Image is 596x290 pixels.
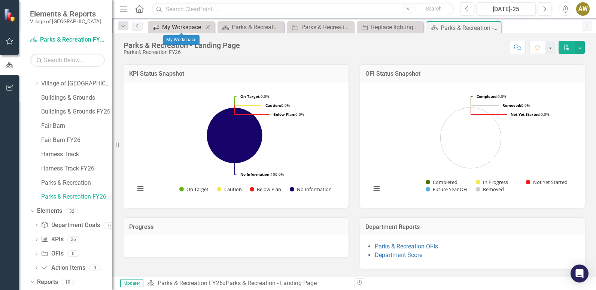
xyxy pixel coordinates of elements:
button: Show Caution [217,186,242,193]
button: [DATE]-25 [476,2,536,16]
a: Parks & Recreation OFIs [289,22,352,32]
h3: Progress [129,224,343,230]
tspan: No Information: [240,172,271,177]
tspan: Below Plan: [273,112,295,117]
button: Show Removed [476,186,504,193]
div: 32 [66,208,78,214]
h3: Department Reports [365,224,579,230]
svg: Interactive chart [367,88,574,200]
span: Search [426,6,442,12]
div: Parks & Recreation FY26 [124,49,240,55]
div: Parks & Recreation - Landing Page [226,280,317,287]
text: 0.0% [502,103,530,108]
span: Updater [120,280,143,287]
text: 0.0% [240,94,269,99]
svg: Interactive chart [131,88,338,200]
button: Show Below Plan [250,186,282,193]
h3: KPI Status Snapshot [129,70,343,77]
text: 0.0% [511,112,549,117]
a: Replace lighting at [PERSON_NAME][GEOGRAPHIC_DATA] 1 and 2 [359,22,422,32]
div: Chart. Highcharts interactive chart. [131,88,341,200]
a: Buildings & Grounds FY26 [41,108,112,116]
a: Parks & Recreation - Landing Page [219,22,282,32]
a: Parks & Recreation FY26 [30,36,105,44]
div: 26 [67,236,79,243]
div: 0 [89,265,101,271]
text: 0.0% [265,103,290,108]
h3: OFI Status Snapshot [365,70,579,77]
button: View chart menu, Chart [371,184,382,194]
a: Department Score [375,251,422,259]
div: [DATE]-25 [479,5,533,14]
div: Open Intercom Messenger [571,265,589,283]
div: 6 [104,222,116,229]
button: AW [576,2,590,16]
text: 0.0% [477,94,506,99]
a: Reports [37,278,58,287]
div: Parks & Recreation - Landing Page [124,41,240,49]
tspan: Completed: [477,94,498,99]
a: Village of [GEOGRAPHIC_DATA] FY26 [41,79,112,88]
button: Search [415,4,453,14]
a: Harness Track [41,150,112,159]
div: 0 [67,251,79,257]
a: Fair Barn [41,122,112,130]
div: 19 [62,279,74,285]
a: Parks & Recreation FY26 [158,280,223,287]
a: OFIs [41,250,63,258]
a: Harness Track FY26 [41,164,112,173]
a: Parks & Recreation [41,179,112,187]
button: Show In Progress [476,179,508,185]
a: My Workspace [150,22,203,32]
button: Show Not Yet Started [526,179,567,185]
span: Elements & Reports [30,9,101,18]
a: Elements [37,207,62,215]
tspan: Removed: [502,103,521,108]
div: Parks & Recreation - Landing Page [441,23,499,33]
input: Search Below... [30,54,105,67]
path: No Information, 5. [207,108,262,163]
tspan: On Target: [240,94,261,99]
img: ClearPoint Strategy [4,9,17,22]
div: Parks & Recreation - Landing Page [232,22,282,32]
tspan: Caution: [265,103,281,108]
button: View chart menu, Chart [135,184,146,194]
button: Show On Target [179,186,209,193]
tspan: Not Yet Started: [511,112,541,117]
a: Action Items [41,264,85,272]
div: Chart. Highcharts interactive chart. [367,88,577,200]
button: Show Future Year OFI [426,186,468,193]
div: My Workspace [163,35,200,45]
a: Buildings & Grounds [41,94,112,102]
div: Parks & Recreation OFIs [301,22,352,32]
text: 0.0% [273,112,304,117]
a: Parks & Recreation OFIs [375,243,438,250]
a: KPIs [41,235,63,244]
button: Show Completed [426,179,457,185]
div: Replace lighting at [PERSON_NAME][GEOGRAPHIC_DATA] 1 and 2 [371,22,422,32]
input: Search ClearPoint... [152,3,454,16]
text: 100.0% [240,172,284,177]
small: Village of [GEOGRAPHIC_DATA] [30,18,101,24]
div: » [147,279,349,288]
a: Department Goals [41,221,100,230]
button: Show No Information [290,186,331,193]
a: Fair Barn FY26 [41,136,112,145]
div: My Workspace [162,22,203,32]
a: Parks & Recreation FY26 [41,193,112,201]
